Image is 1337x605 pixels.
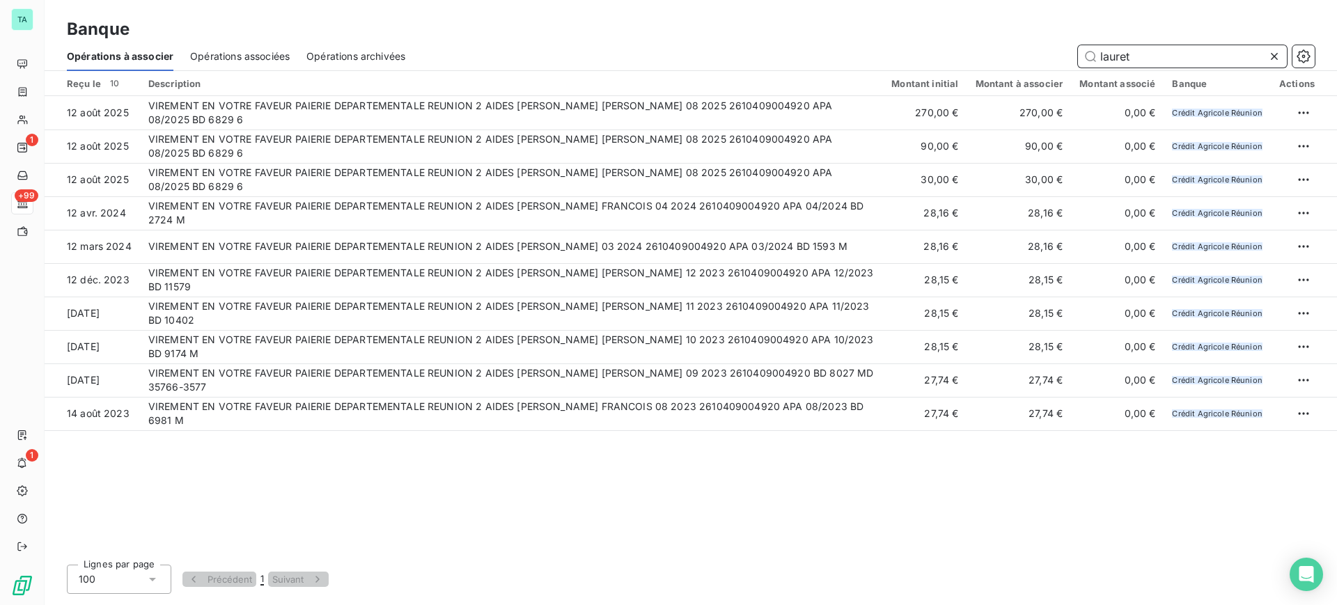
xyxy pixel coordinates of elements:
td: 27,74 € [883,397,967,430]
td: 12 déc. 2023 [45,263,140,297]
td: 0,00 € [1071,397,1164,430]
div: TA [11,8,33,31]
div: Montant initial [891,78,958,89]
td: 0,00 € [1071,196,1164,230]
span: Crédit Agricole Réunion [1172,376,1262,384]
td: 28,15 € [883,263,967,297]
td: VIREMENT EN VOTRE FAVEUR PAIERIE DEPARTEMENTALE REUNION 2 AIDES [PERSON_NAME] [PERSON_NAME] 09 20... [140,363,883,397]
td: 27,74 € [967,397,1072,430]
span: 100 [79,572,95,586]
td: VIREMENT EN VOTRE FAVEUR PAIERIE DEPARTEMENTALE REUNION 2 AIDES [PERSON_NAME] [PERSON_NAME] 12 20... [140,263,883,297]
td: 270,00 € [883,96,967,129]
td: 27,74 € [967,363,1072,397]
span: Crédit Agricole Réunion [1172,409,1262,418]
td: VIREMENT EN VOTRE FAVEUR PAIERIE DEPARTEMENTALE REUNION 2 AIDES [PERSON_NAME] 03 2024 26104090049... [140,230,883,263]
span: Crédit Agricole Réunion [1172,109,1262,117]
span: Crédit Agricole Réunion [1172,209,1262,217]
td: 28,16 € [967,196,1072,230]
td: [DATE] [45,330,140,363]
td: 0,00 € [1071,297,1164,330]
span: 1 [26,134,38,146]
div: Open Intercom Messenger [1290,558,1323,591]
div: Actions [1279,78,1315,89]
td: 0,00 € [1071,330,1164,363]
td: VIREMENT EN VOTRE FAVEUR PAIERIE DEPARTEMENTALE REUNION 2 AIDES [PERSON_NAME] FRANCOIS 08 2023 26... [140,397,883,430]
td: 27,74 € [883,363,967,397]
td: 90,00 € [967,129,1072,163]
div: Reçu le [67,77,132,90]
span: Opérations archivées [306,49,405,63]
span: 1 [26,449,38,462]
td: 28,15 € [967,263,1072,297]
td: VIREMENT EN VOTRE FAVEUR PAIERIE DEPARTEMENTALE REUNION 2 AIDES [PERSON_NAME] [PERSON_NAME] 08 20... [140,163,883,196]
td: 270,00 € [967,96,1072,129]
td: 12 avr. 2024 [45,196,140,230]
div: Description [148,78,875,89]
td: 28,15 € [883,330,967,363]
span: Opérations associées [190,49,290,63]
div: Montant à associer [976,78,1063,89]
a: +99 [11,192,33,214]
span: 1 [260,573,264,586]
td: [DATE] [45,363,140,397]
td: 28,15 € [967,330,1072,363]
td: 28,16 € [967,230,1072,263]
td: 0,00 € [1071,363,1164,397]
td: 30,00 € [883,163,967,196]
td: 28,15 € [967,297,1072,330]
td: VIREMENT EN VOTRE FAVEUR PAIERIE DEPARTEMENTALE REUNION 2 AIDES [PERSON_NAME] [PERSON_NAME] 08 20... [140,96,883,129]
td: 12 août 2025 [45,96,140,129]
td: 0,00 € [1071,230,1164,263]
button: 1 [256,572,268,586]
td: 12 août 2025 [45,163,140,196]
button: Précédent [182,572,256,587]
td: 30,00 € [967,163,1072,196]
td: 12 août 2025 [45,129,140,163]
td: 28,16 € [883,230,967,263]
a: 1 [11,136,33,159]
td: 0,00 € [1071,163,1164,196]
td: 28,15 € [883,297,967,330]
div: Montant associé [1079,78,1155,89]
td: VIREMENT EN VOTRE FAVEUR PAIERIE DEPARTEMENTALE REUNION 2 AIDES [PERSON_NAME] [PERSON_NAME] 11 20... [140,297,883,330]
span: +99 [15,189,38,202]
td: 0,00 € [1071,129,1164,163]
td: 0,00 € [1071,263,1164,297]
td: 12 mars 2024 [45,230,140,263]
img: Logo LeanPay [11,574,33,597]
span: 10 [107,77,123,90]
span: Crédit Agricole Réunion [1172,242,1262,251]
td: VIREMENT EN VOTRE FAVEUR PAIERIE DEPARTEMENTALE REUNION 2 AIDES [PERSON_NAME] FRANCOIS 04 2024 26... [140,196,883,230]
h3: Banque [67,17,130,42]
td: 14 août 2023 [45,397,140,430]
td: VIREMENT EN VOTRE FAVEUR PAIERIE DEPARTEMENTALE REUNION 2 AIDES [PERSON_NAME] [PERSON_NAME] 10 20... [140,330,883,363]
span: Crédit Agricole Réunion [1172,276,1262,284]
span: Opérations à associer [67,49,173,63]
td: VIREMENT EN VOTRE FAVEUR PAIERIE DEPARTEMENTALE REUNION 2 AIDES [PERSON_NAME] [PERSON_NAME] 08 20... [140,129,883,163]
td: 0,00 € [1071,96,1164,129]
button: Suivant [268,572,329,587]
span: Crédit Agricole Réunion [1172,175,1262,184]
input: Rechercher [1078,45,1287,68]
td: 28,16 € [883,196,967,230]
span: Crédit Agricole Réunion [1172,343,1262,351]
span: Crédit Agricole Réunion [1172,309,1262,317]
span: Crédit Agricole Réunion [1172,142,1262,150]
td: [DATE] [45,297,140,330]
td: 90,00 € [883,129,967,163]
div: Banque [1172,78,1262,89]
